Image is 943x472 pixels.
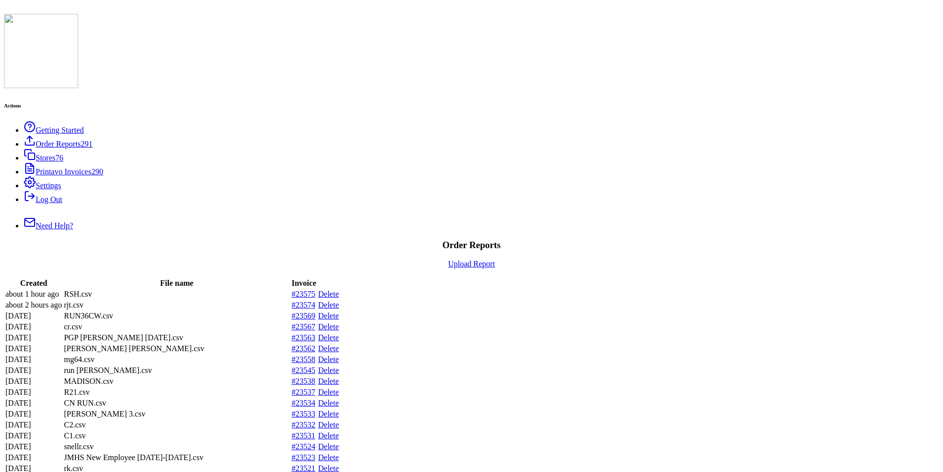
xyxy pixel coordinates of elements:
[318,431,339,440] a: Delete
[24,154,63,162] a: Stores76
[292,322,315,331] a: #23567
[448,260,495,268] a: Upload Report
[24,126,84,134] a: Getting Started
[4,240,939,251] h3: Order Reports
[292,344,315,353] a: #23562
[318,355,339,364] a: Delete
[318,322,339,331] a: Delete
[63,442,290,452] td: snellr.csv
[5,398,62,408] td: [DATE]
[292,410,315,418] a: #23533
[63,289,290,299] td: RSH.csv
[318,420,339,429] a: Delete
[292,312,315,320] a: #23569
[292,442,315,451] a: #23524
[318,442,339,451] a: Delete
[5,300,62,310] td: about 2 hours ago
[63,355,290,365] td: mg64.csv
[63,366,290,375] td: run [PERSON_NAME].csv
[5,322,62,332] td: [DATE]
[5,453,62,463] td: [DATE]
[292,453,315,462] a: #23523
[63,387,290,397] td: R21.csv
[5,333,62,343] td: [DATE]
[292,333,315,342] a: #23563
[5,355,62,365] td: [DATE]
[24,167,103,176] a: Printavo Invoices290
[55,154,63,162] span: 76
[291,278,317,288] th: Invoice
[292,420,315,429] a: #23532
[292,399,315,407] a: #23534
[292,431,315,440] a: #23531
[5,289,62,299] td: about 1 hour ago
[318,333,339,342] a: Delete
[5,366,62,375] td: [DATE]
[24,195,62,204] a: Log Out
[318,399,339,407] a: Delete
[63,300,290,310] td: rjt.csv
[318,366,339,374] a: Delete
[63,344,290,354] td: [PERSON_NAME] [PERSON_NAME].csv
[318,388,339,396] a: Delete
[5,431,62,441] td: [DATE]
[81,140,93,148] span: 291
[5,387,62,397] td: [DATE]
[318,301,339,309] a: Delete
[63,453,290,463] td: JMHS New Employee [DATE]-[DATE].csv
[292,290,315,298] a: #23575
[24,181,61,190] a: Settings
[4,103,21,108] span: Actions
[24,221,73,230] a: Need Help?
[318,453,339,462] a: Delete
[63,322,290,332] td: cr.csv
[5,311,62,321] td: [DATE]
[318,410,339,418] a: Delete
[292,355,315,364] a: #23558
[91,167,103,176] span: 290
[63,398,290,408] td: CN RUN.csv
[24,140,93,148] a: Order Reports291
[292,388,315,396] a: #23537
[5,442,62,452] td: [DATE]
[63,431,290,441] td: C1.csv
[318,344,339,353] a: Delete
[5,278,62,288] th: Created
[63,311,290,321] td: RUN36CW.csv
[292,301,315,309] a: #23574
[4,14,78,88] img: new_omg_export_logo-652582c309f788888370c3373ec495a74b7b3fc93c8838f76510ecd25890bcc4.png
[63,333,290,343] td: PGP [PERSON_NAME] [DATE].csv
[318,377,339,385] a: Delete
[63,278,290,288] th: File name
[318,312,339,320] a: Delete
[5,376,62,386] td: [DATE]
[5,420,62,430] td: [DATE]
[292,366,315,374] a: #23545
[318,290,339,298] a: Delete
[63,420,290,430] td: C2.csv
[63,376,290,386] td: MADISON.csv
[292,377,315,385] a: #23538
[5,344,62,354] td: [DATE]
[5,409,62,419] td: [DATE]
[63,409,290,419] td: [PERSON_NAME] 3.csv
